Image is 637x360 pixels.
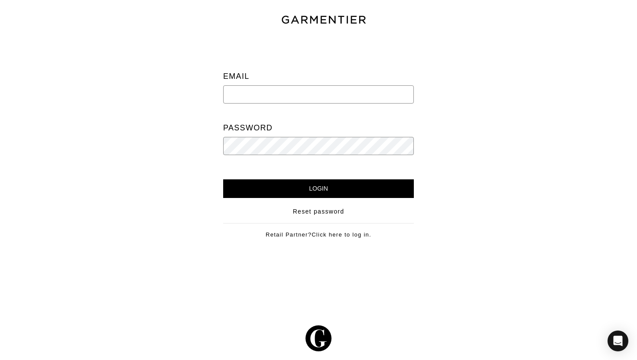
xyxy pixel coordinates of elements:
a: Reset password [293,207,344,216]
img: garmentier-text-8466448e28d500cc52b900a8b1ac6a0b4c9bd52e9933ba870cc531a186b44329.png [280,14,367,26]
div: Retail Partner? [223,223,414,239]
input: Login [223,179,414,198]
label: Password [223,119,273,137]
div: Open Intercom Messenger [608,331,628,351]
label: Email [223,68,250,85]
a: Click here to log in. [312,231,371,238]
img: g-602364139e5867ba59c769ce4266a9601a3871a1516a6a4c3533f4bc45e69684.svg [305,325,331,351]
